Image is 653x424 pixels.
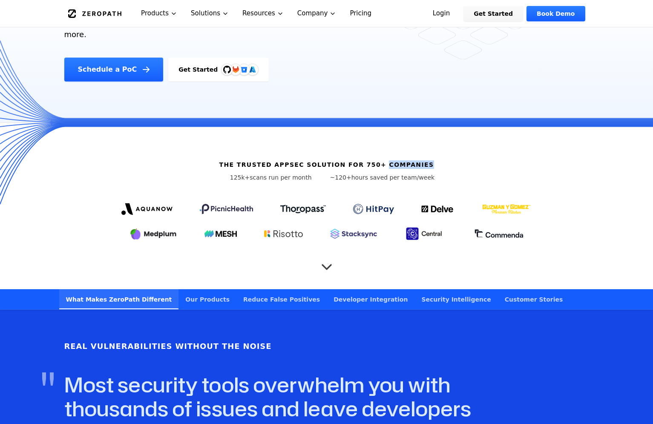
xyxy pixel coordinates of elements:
a: Login [423,6,460,21]
img: GitHub [223,66,231,73]
a: Reduce False Positives [236,289,327,309]
p: hours saved per team/week [330,173,435,182]
a: What Makes ZeroPath Different [59,289,179,309]
a: Developer Integration [327,289,414,309]
span: " [40,366,55,407]
h6: The trusted AppSec solution for 750+ companies [219,160,434,169]
a: Get StartedGitHubGitLabAzure [168,58,269,81]
a: Get Started [463,6,523,21]
p: scans run per month [219,173,323,182]
button: Scroll to next section [318,254,335,271]
a: Book Demo [526,6,585,21]
img: GitLab [227,61,244,78]
a: Our Products [178,289,236,309]
svg: Bitbucket [239,65,249,74]
img: Mesh [204,230,237,237]
img: Central [404,226,447,241]
a: Security Intelligence [414,289,498,309]
h6: Real Vulnerabilities Without the Noise [64,340,272,352]
img: Azure [249,66,256,73]
a: Customer Stories [498,289,570,309]
a: Schedule a PoC [64,58,164,81]
img: GYG [481,199,532,219]
img: Medplum [129,227,177,241]
img: Stacksync [330,229,377,239]
span: ~120+ [330,174,351,181]
img: Thoropass [280,205,326,213]
span: 125k+ [230,174,250,181]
